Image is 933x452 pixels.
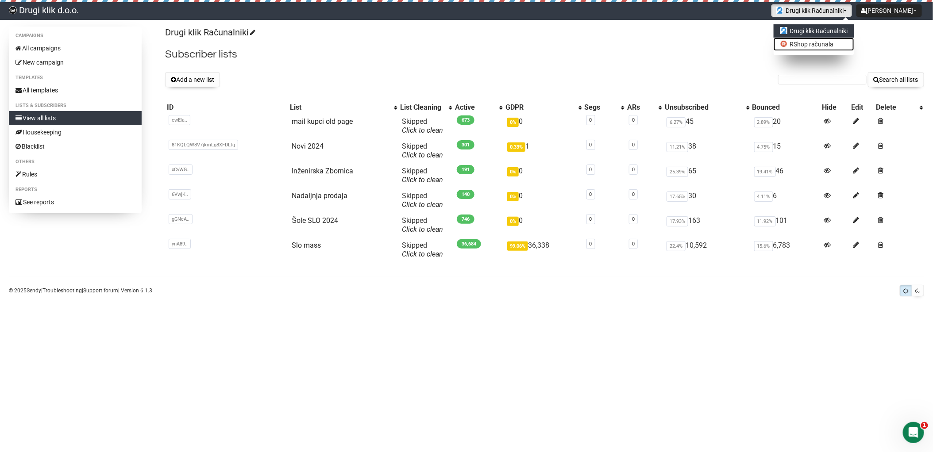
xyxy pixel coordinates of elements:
[83,287,118,294] a: Support forum
[504,163,582,188] td: 0
[751,114,820,138] td: 20
[292,117,353,126] a: mail kupci old page
[590,117,592,123] a: 0
[292,192,347,200] a: Nadaljnja prodaja
[583,101,625,114] th: Segs: No sort applied, activate to apply an ascending sort
[632,192,635,197] a: 0
[169,165,193,175] span: xCvWG..
[165,27,254,38] a: Drugi klik Računalniki
[9,195,142,209] a: See reports
[457,215,474,224] span: 746
[507,118,519,127] span: 0%
[780,27,787,34] img: 2.jpg
[27,287,41,294] a: Sendy
[751,188,820,213] td: 6
[9,157,142,167] li: Others
[9,31,142,41] li: Campaigns
[754,167,776,177] span: 19.41%
[507,241,528,251] span: 99.06%
[780,40,787,47] img: 1.jpg
[751,213,820,237] td: 101
[169,239,191,249] span: ynA89..
[292,142,324,150] a: Novi 2024
[921,422,928,429] span: 1
[771,4,852,17] button: Drugi klik Računalniki
[288,101,398,114] th: List: No sort applied, activate to apply an ascending sort
[9,55,142,69] a: New campaign
[457,165,474,174] span: 191
[820,101,849,114] th: Hide: No sort applied, sorting is disabled
[402,142,443,159] span: Skipped
[663,188,751,213] td: 30
[165,101,288,114] th: ID: No sort applied, sorting is disabled
[507,217,519,226] span: 0%
[590,142,592,148] a: 0
[9,167,142,181] a: Rules
[9,73,142,83] li: Templates
[667,216,688,226] span: 17.93%
[165,72,220,87] button: Add a new list
[667,241,686,251] span: 22.4%
[9,286,152,295] p: © 2025 | | | Version 6.1.3
[400,103,444,112] div: List Cleaning
[856,4,922,17] button: [PERSON_NAME]
[169,189,191,199] span: 6VwjK..
[632,142,635,148] a: 0
[505,103,574,112] div: GDPR
[751,101,820,114] th: Bounced: No sort applied, sorting is disabled
[290,103,389,112] div: List
[632,216,635,222] a: 0
[663,237,751,262] td: 10,592
[504,213,582,237] td: 0
[667,117,686,127] span: 6.27%
[169,115,190,125] span: ewEla..
[663,138,751,163] td: 38
[625,101,663,114] th: ARs: No sort applied, activate to apply an ascending sort
[402,126,443,134] a: Click to clean
[504,188,582,213] td: 0
[398,101,453,114] th: List Cleaning: No sort applied, activate to apply an ascending sort
[751,163,820,188] td: 46
[9,41,142,55] a: All campaigns
[507,167,519,176] span: 0%
[402,200,443,209] a: Click to clean
[774,24,854,38] a: Drugi klik Računalniki
[457,115,474,125] span: 673
[9,125,142,139] a: Housekeeping
[402,225,443,234] a: Click to clean
[507,142,525,152] span: 0.33%
[9,184,142,195] li: Reports
[42,287,82,294] a: Troubleshooting
[903,422,924,443] iframe: Intercom live chat
[752,103,818,112] div: Bounced
[774,38,854,51] a: RShop računala
[754,192,773,202] span: 4.11%
[632,167,635,172] a: 0
[751,237,820,262] td: 6,783
[292,216,338,225] a: Šole SLO 2024
[667,142,688,152] span: 11.21%
[665,103,742,112] div: Unsubscribed
[590,216,592,222] a: 0
[402,151,443,159] a: Click to clean
[849,101,874,114] th: Edit: No sort applied, sorting is disabled
[402,167,443,184] span: Skipped
[590,167,592,172] a: 0
[402,250,443,258] a: Click to clean
[663,114,751,138] td: 45
[663,213,751,237] td: 163
[292,167,353,175] a: Inženirska Zbornica
[663,101,751,114] th: Unsubscribed: No sort applied, activate to apply an ascending sort
[504,101,582,114] th: GDPR: No sort applied, activate to apply an ascending sort
[876,103,915,112] div: Delete
[9,100,142,111] li: Lists & subscribers
[663,163,751,188] td: 65
[754,117,773,127] span: 2.89%
[507,192,519,201] span: 0%
[868,72,924,87] button: Search all lists
[751,138,820,163] td: 15
[167,103,286,112] div: ID
[402,241,443,258] span: Skipped
[590,241,592,247] a: 0
[9,111,142,125] a: View all lists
